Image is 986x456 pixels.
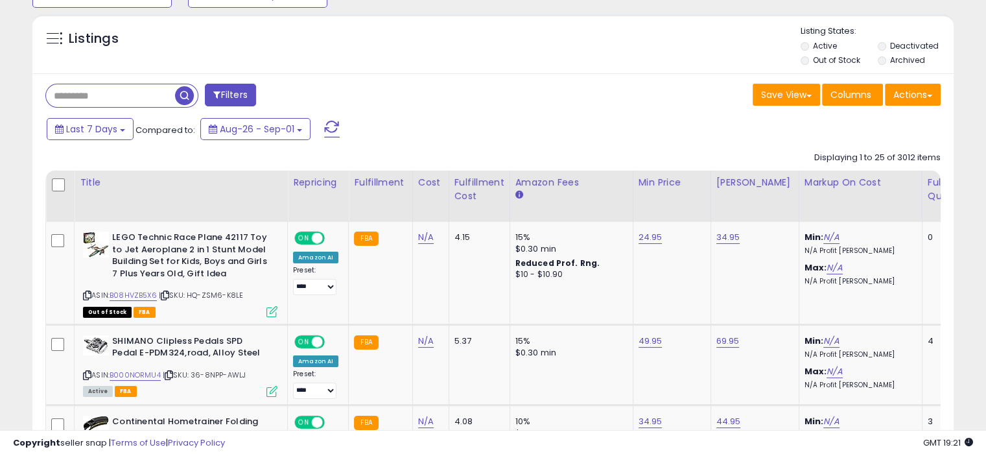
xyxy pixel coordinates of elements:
p: N/A Profit [PERSON_NAME] [804,350,912,359]
span: 2025-09-10 19:21 GMT [923,437,973,449]
div: Cost [418,176,443,189]
div: 0 [928,232,968,243]
span: Aug-26 - Sep-01 [220,123,294,136]
span: ON [296,233,312,244]
div: [PERSON_NAME] [716,176,793,189]
a: N/A [823,231,839,244]
a: 34.95 [639,415,663,428]
div: 3 [928,416,968,427]
span: Last 7 Days [66,123,117,136]
div: 15% [515,335,623,347]
span: OFF [323,336,344,347]
div: Amazon AI [293,355,338,367]
button: Actions [885,84,941,106]
span: FBA [115,386,137,397]
span: | SKU: HQ-ZSM6-K8LE [159,290,243,300]
img: 51M2B4uo9rL._SL40_.jpg [83,232,109,258]
b: Min: [804,231,824,243]
button: Columns [822,84,883,106]
span: Columns [830,88,871,101]
a: N/A [418,231,434,244]
a: 34.95 [716,231,740,244]
small: FBA [354,335,378,350]
div: Preset: [293,370,338,399]
div: $0.30 min [515,427,623,439]
b: Continental Hometrainer Folding Tire, Black, 700 x 23cc [112,416,270,443]
div: Amazon Fees [515,176,628,189]
div: Min Price [639,176,705,189]
span: All listings currently available for purchase on Amazon [83,386,113,397]
a: N/A [827,261,842,274]
span: ON [296,416,312,427]
label: Out of Stock [813,54,860,66]
strong: Copyright [13,437,60,449]
div: Preset: [293,266,338,295]
b: Max: [804,261,827,274]
span: OFF [323,233,344,244]
a: N/A [418,335,434,348]
b: SHIMANO Clipless Pedals SPD Pedal E-PDM324,road, Alloy Steel [112,335,270,363]
div: Markup on Cost [804,176,917,189]
div: 4.15 [454,232,500,243]
div: 5.37 [454,335,500,347]
h5: Listings [69,30,119,48]
button: Last 7 Days [47,118,134,140]
div: Title [80,176,282,189]
a: Privacy Policy [168,437,225,449]
a: N/A [827,365,842,378]
button: Filters [205,84,255,106]
div: 4 [928,335,968,347]
div: Fulfillment Cost [454,176,504,203]
div: Amazon AI [293,252,338,263]
span: OFF [323,416,344,427]
a: B000NORMU4 [110,370,161,381]
p: N/A Profit [PERSON_NAME] [804,381,912,390]
b: Reduced Prof. Rng. [515,258,600,269]
span: Compared to: [135,124,195,136]
p: N/A Profit [PERSON_NAME] [804,277,912,286]
th: The percentage added to the cost of goods (COGS) that forms the calculator for Min & Max prices. [799,171,922,222]
a: 24.95 [639,231,663,244]
a: 44.95 [716,415,741,428]
a: N/A [823,335,839,348]
div: $10 - $10.90 [515,269,623,280]
label: Active [813,40,837,51]
small: Amazon Fees. [515,189,523,201]
b: Min: [804,335,824,347]
b: Max: [804,365,827,378]
div: Repricing [293,176,343,189]
span: FBA [134,307,156,318]
b: LEGO Technic Race Plane 42117 Toy to Jet Aeroplane 2 in 1 Stunt Model Building Set for Kids, Boys... [112,232,270,283]
a: 49.95 [639,335,663,348]
div: $0.30 min [515,347,623,359]
p: N/A Profit [PERSON_NAME] [804,246,912,256]
img: 41qpdEMUzkL._SL40_.jpg [83,335,109,355]
a: N/A [823,415,839,428]
span: | SKU: 36-8NPP-AWLJ [163,370,246,380]
div: seller snap | | [13,437,225,450]
div: 15% [515,232,623,243]
p: Listing States: [801,25,954,38]
div: Fulfillment [354,176,406,189]
span: ON [296,336,312,347]
div: ASIN: [83,335,277,396]
button: Aug-26 - Sep-01 [200,118,311,140]
label: Archived [889,54,924,66]
img: 41Td-TtXR7L._SL40_.jpg [83,416,109,432]
b: Min: [804,415,824,427]
div: Fulfillable Quantity [928,176,972,203]
div: Displaying 1 to 25 of 3012 items [814,152,941,164]
div: ASIN: [83,232,277,316]
div: 10% [515,416,623,427]
div: $0.30 min [515,243,623,255]
a: 69.95 [716,335,740,348]
small: FBA [354,232,378,246]
div: 4.08 [454,416,500,427]
a: Terms of Use [111,437,166,449]
a: N/A [418,415,434,428]
label: Deactivated [889,40,938,51]
button: Save View [753,84,820,106]
span: All listings that are currently out of stock and unavailable for purchase on Amazon [83,307,132,318]
small: FBA [354,416,378,430]
a: B08HVZB5X6 [110,290,157,301]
